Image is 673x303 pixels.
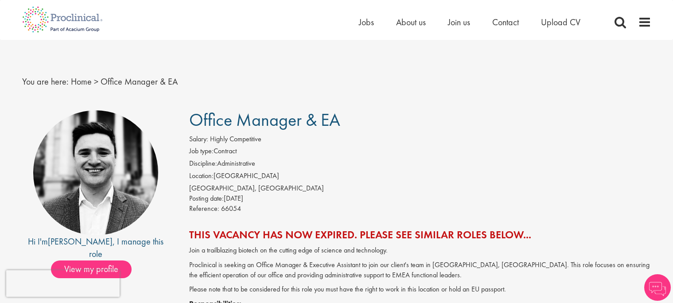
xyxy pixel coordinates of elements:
p: Please note that to be considered for this role you must have the right to work in this location ... [189,284,651,295]
span: Office Manager & EA [189,109,340,131]
div: Hi I'm , I manage this role [22,235,170,260]
iframe: reCAPTCHA [6,270,120,297]
img: imeage of recruiter Edward Little [33,110,158,235]
span: You are here: [22,76,69,87]
span: Highly Competitive [210,134,261,144]
label: Salary: [189,134,208,144]
span: Office Manager & EA [101,76,178,87]
a: Join us [448,16,470,28]
p: Proclinical is seeking an Office Manager & Executive Assistant to join our client's team in [GEOG... [189,260,651,280]
span: > [94,76,98,87]
a: About us [396,16,426,28]
li: Administrative [189,159,651,171]
a: [PERSON_NAME] [48,236,113,247]
a: Contact [492,16,519,28]
label: Job type: [189,146,214,156]
span: 66054 [221,204,241,213]
a: breadcrumb link [71,76,92,87]
div: [GEOGRAPHIC_DATA], [GEOGRAPHIC_DATA] [189,183,651,194]
h2: This vacancy has now expired. Please see similar roles below... [189,229,651,241]
label: Location: [189,171,214,181]
label: Reference: [189,204,219,214]
p: Join a trailblazing biotech on the cutting edge of science and technology. [189,245,651,256]
li: Contract [189,146,651,159]
a: Jobs [359,16,374,28]
a: Upload CV [541,16,580,28]
span: Posting date: [189,194,224,203]
li: [GEOGRAPHIC_DATA] [189,171,651,183]
label: Discipline: [189,159,217,169]
img: Chatbot [644,274,671,301]
a: View my profile [51,262,140,274]
span: View my profile [51,260,132,278]
div: [DATE] [189,194,651,204]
